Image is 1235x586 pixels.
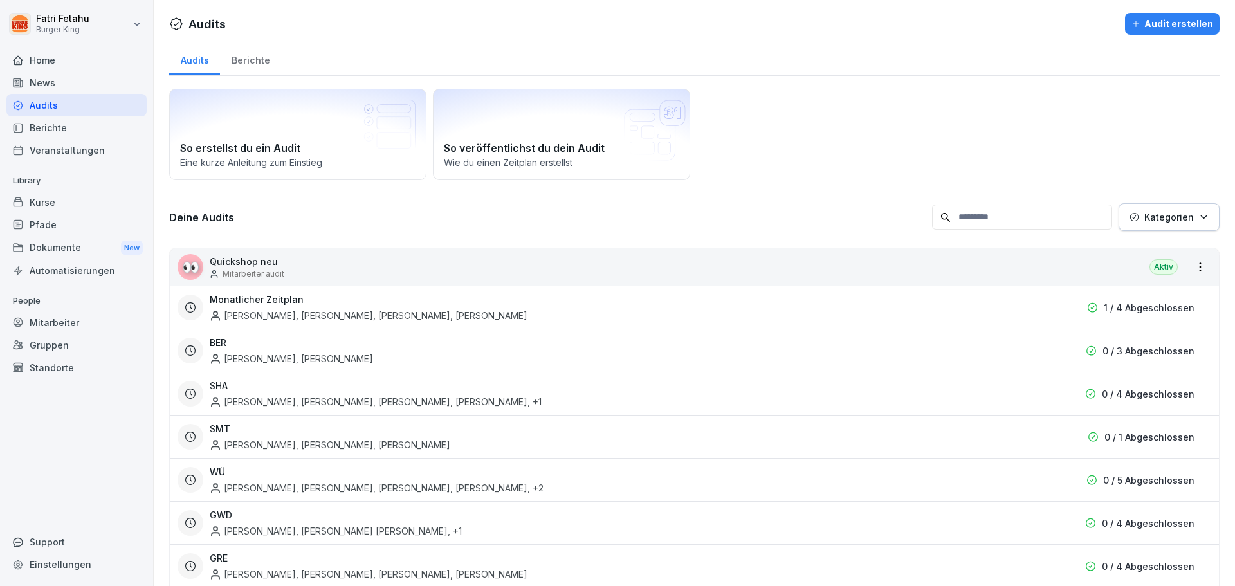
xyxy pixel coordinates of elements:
[210,395,542,408] div: [PERSON_NAME], [PERSON_NAME], [PERSON_NAME], [PERSON_NAME] , +1
[1144,210,1194,224] p: Kategorien
[433,89,690,180] a: So veröffentlichst du dein AuditWie du einen Zeitplan erstellst
[1102,387,1194,401] p: 0 / 4 Abgeschlossen
[188,15,226,33] h1: Audits
[121,241,143,255] div: New
[36,25,89,34] p: Burger King
[180,140,416,156] h2: So erstellst du ein Audit
[6,553,147,576] a: Einstellungen
[210,508,232,522] h3: GWD
[1102,517,1194,530] p: 0 / 4 Abgeschlossen
[6,191,147,214] a: Kurse
[444,140,679,156] h2: So veröffentlichst du dein Audit
[6,531,147,553] div: Support
[6,291,147,311] p: People
[6,356,147,379] a: Standorte
[210,567,527,581] div: [PERSON_NAME], [PERSON_NAME], [PERSON_NAME], [PERSON_NAME]
[169,210,926,224] h3: Deine Audits
[210,309,527,322] div: [PERSON_NAME], [PERSON_NAME], [PERSON_NAME], [PERSON_NAME]
[210,465,225,479] h3: WÜ
[1131,17,1213,31] div: Audit erstellen
[1103,473,1194,487] p: 0 / 5 Abgeschlossen
[223,268,284,280] p: Mitarbeiter audit
[6,214,147,236] a: Pfade
[1104,301,1194,315] p: 1 / 4 Abgeschlossen
[1119,203,1220,231] button: Kategorien
[6,334,147,356] a: Gruppen
[6,170,147,191] p: Library
[169,89,426,180] a: So erstellst du ein AuditEine kurze Anleitung zum Einstieg
[210,379,228,392] h3: SHA
[6,236,147,260] a: DokumenteNew
[6,71,147,94] a: News
[180,156,416,169] p: Eine kurze Anleitung zum Einstieg
[210,438,450,452] div: [PERSON_NAME], [PERSON_NAME], [PERSON_NAME]
[210,352,373,365] div: [PERSON_NAME], [PERSON_NAME]
[210,293,304,306] h3: Monatlicher Zeitplan
[210,422,230,435] h3: SMT
[1149,259,1178,275] div: Aktiv
[6,116,147,139] a: Berichte
[1104,430,1194,444] p: 0 / 1 Abgeschlossen
[178,254,203,280] div: 👀
[220,42,281,75] a: Berichte
[6,311,147,334] a: Mitarbeiter
[6,139,147,161] a: Veranstaltungen
[36,14,89,24] p: Fatri Fetahu
[6,49,147,71] a: Home
[1102,344,1194,358] p: 0 / 3 Abgeschlossen
[1125,13,1220,35] button: Audit erstellen
[169,42,220,75] a: Audits
[444,156,679,169] p: Wie du einen Zeitplan erstellst
[6,259,147,282] a: Automatisierungen
[1102,560,1194,573] p: 0 / 4 Abgeschlossen
[210,481,544,495] div: [PERSON_NAME], [PERSON_NAME], [PERSON_NAME], [PERSON_NAME] , +2
[210,255,284,268] p: Quickshop neu
[210,551,228,565] h3: GRE
[210,336,226,349] h3: BER
[210,524,462,538] div: [PERSON_NAME], [PERSON_NAME] [PERSON_NAME] , +1
[6,94,147,116] a: Audits
[6,236,147,260] div: Dokumente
